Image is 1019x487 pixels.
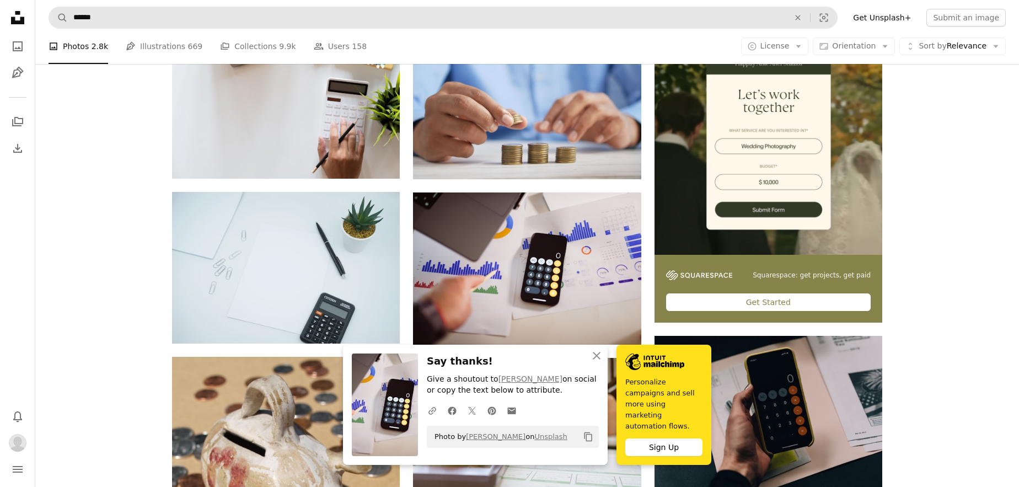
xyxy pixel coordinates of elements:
[413,192,641,345] img: a calculator sitting on top of a table next to a laptop
[172,98,400,108] a: Top view hand of accountant using calculator on workplace with copy space, calculator and plant p...
[314,29,367,64] a: Users 158
[502,399,522,421] a: Share over email
[926,9,1006,26] button: Submit an image
[899,38,1006,55] button: Sort byRelevance
[413,27,641,179] img: a person stacking coins on top of a table
[7,111,29,133] a: Collections
[352,40,367,52] span: 158
[666,270,732,280] img: file-1747939142011-51e5cc87e3c9
[427,374,599,396] p: Give a shoutout to on social or copy the text below to attribute.
[655,27,882,323] a: Squarespace: get projects, get paidGet Started
[126,29,202,64] a: Illustrations 669
[172,192,400,344] img: black calculator beside black pen on white printer paper
[7,35,29,57] a: Photos
[482,399,502,421] a: Share on Pinterest
[7,405,29,427] button: Notifications
[666,293,871,311] div: Get Started
[579,427,598,446] button: Copy to clipboard
[220,29,296,64] a: Collections 9.9k
[172,27,400,179] img: Top view hand of accountant using calculator on workplace with copy space, calculator and plant p...
[466,432,525,441] a: [PERSON_NAME]
[172,263,400,272] a: black calculator beside black pen on white printer paper
[616,345,711,465] a: Personalize campaigns and sell more using marketing automation flows.Sign Up
[655,406,882,416] a: black Android smartphone
[7,137,29,159] a: Download History
[279,40,296,52] span: 9.9k
[188,40,203,52] span: 669
[919,41,986,52] span: Relevance
[760,41,790,50] span: License
[625,377,702,432] span: Personalize campaigns and sell more using marketing automation flows.
[7,432,29,454] button: Profile
[429,428,567,446] span: Photo by on
[625,354,684,370] img: file-1690386555781-336d1949dad1image
[413,263,641,273] a: a calculator sitting on top of a table next to a laptop
[625,438,702,456] div: Sign Up
[811,7,837,28] button: Visual search
[832,41,876,50] span: Orientation
[534,432,567,441] a: Unsplash
[462,399,482,421] a: Share on Twitter
[813,38,895,55] button: Orientation
[655,27,882,255] img: file-1747939393036-2c53a76c450aimage
[413,98,641,108] a: a person stacking coins on top of a table
[753,271,871,280] span: Squarespace: get projects, get paid
[9,434,26,452] img: Avatar of user Joy Waybright
[919,41,946,50] span: Sort by
[741,38,809,55] button: License
[49,7,68,28] button: Search Unsplash
[49,7,838,29] form: Find visuals sitewide
[7,458,29,480] button: Menu
[846,9,918,26] a: Get Unsplash+
[427,354,599,370] h3: Say thanks!
[442,399,462,421] a: Share on Facebook
[7,62,29,84] a: Illustrations
[498,374,562,383] a: [PERSON_NAME]
[7,7,29,31] a: Home — Unsplash
[786,7,810,28] button: Clear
